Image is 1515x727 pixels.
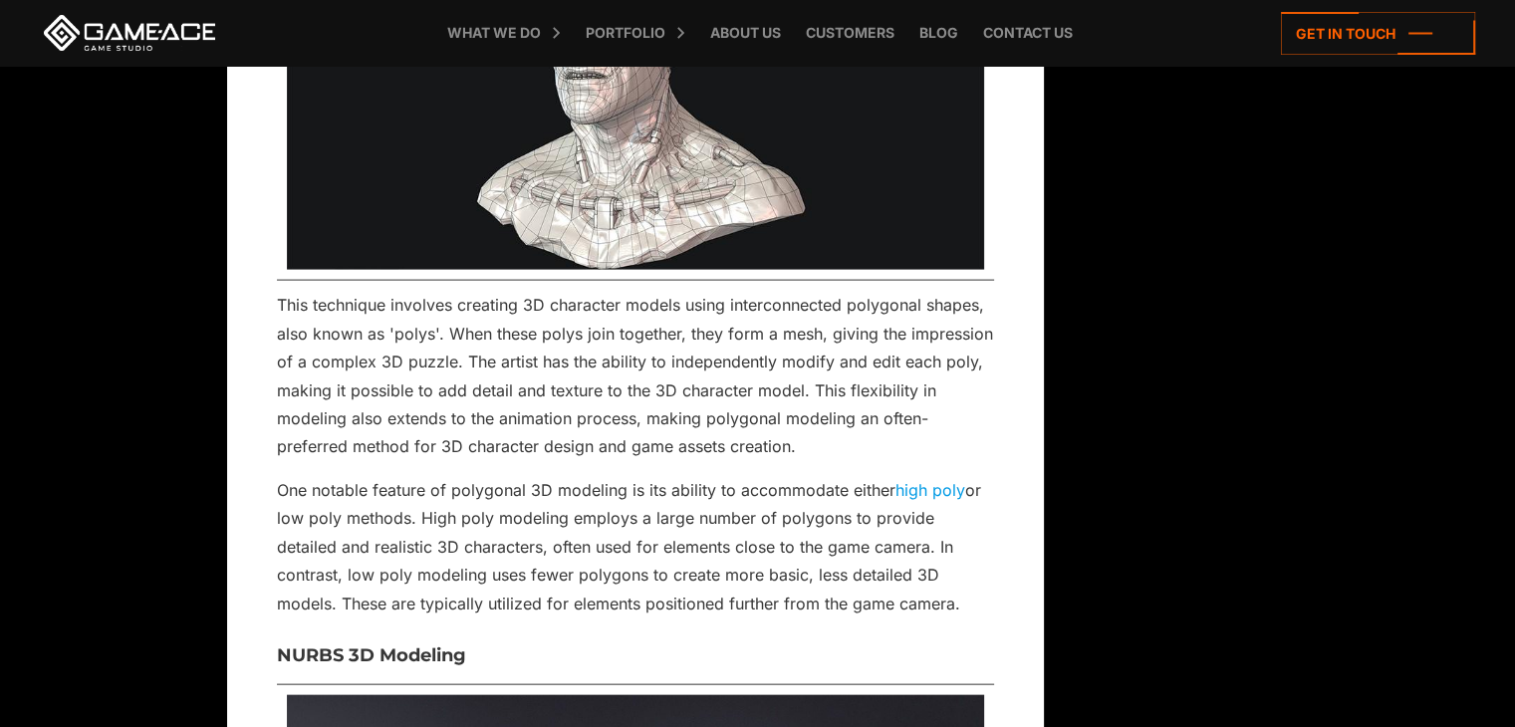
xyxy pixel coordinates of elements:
a: Get in touch [1281,12,1475,55]
h3: NURBS 3D Modeling [277,646,994,666]
a: high poly [895,480,965,500]
p: One notable feature of polygonal 3D modeling is its ability to accommodate either or low poly met... [277,476,994,617]
p: This technique involves creating 3D character models using interconnected polygonal shapes, also ... [277,291,994,461]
